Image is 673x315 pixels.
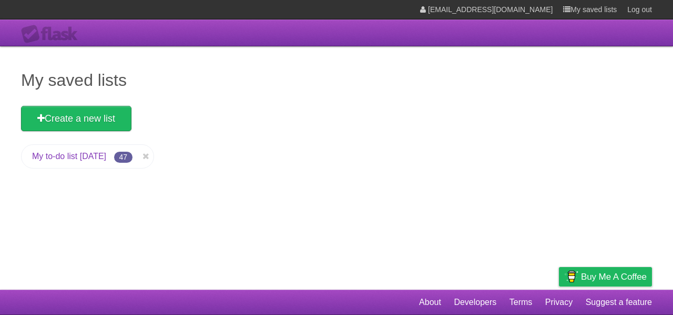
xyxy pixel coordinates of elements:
a: About [419,292,441,312]
img: Buy me a coffee [564,268,578,286]
a: Suggest a feature [586,292,652,312]
a: Privacy [545,292,573,312]
a: Buy me a coffee [559,267,652,287]
a: Terms [509,292,533,312]
span: 47 [114,152,133,163]
h1: My saved lists [21,67,652,93]
a: My to-do list [DATE] [32,152,106,161]
a: Developers [454,292,496,312]
div: Flask [21,25,84,44]
a: Create a new list [21,106,131,131]
span: Buy me a coffee [581,268,647,286]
